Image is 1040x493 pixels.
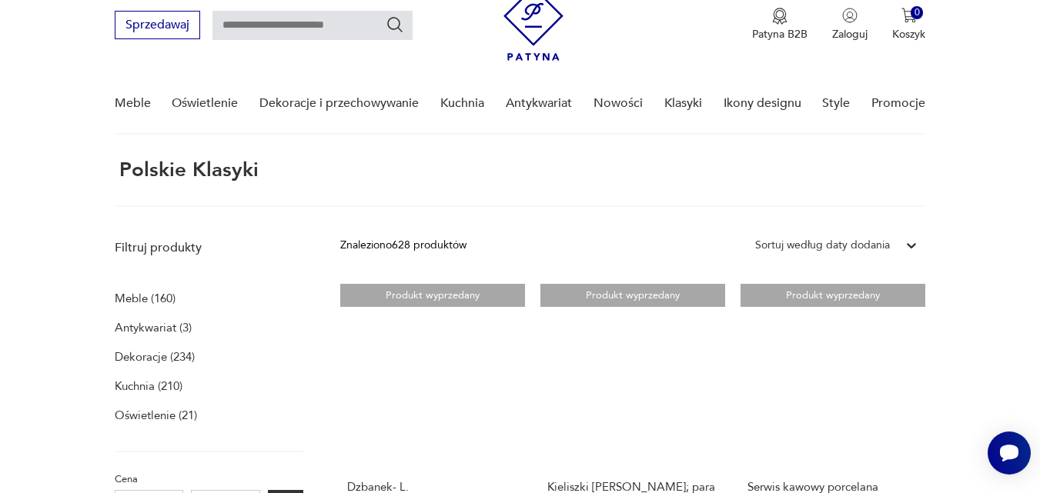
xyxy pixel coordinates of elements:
[115,159,259,181] h1: Polskie Klasyki
[115,471,303,488] p: Cena
[871,74,925,133] a: Promocje
[115,288,176,309] a: Meble (160)
[664,74,702,133] a: Klasyki
[172,74,238,133] a: Oświetlenie
[901,8,917,23] img: Ikona koszyka
[506,74,572,133] a: Antykwariat
[340,237,466,254] div: Znaleziono 628 produktów
[832,8,868,42] button: Zaloguj
[892,27,925,42] p: Koszyk
[115,317,192,338] a: Antykwariat (3)
[988,431,1031,475] iframe: Smartsupp widget button
[822,74,850,133] a: Style
[724,74,801,133] a: Ikony designu
[842,8,858,23] img: Ikonka użytkownika
[594,74,643,133] a: Nowości
[832,27,868,42] p: Zaloguj
[115,11,200,39] button: Sprzedawaj
[755,237,890,254] div: Sortuj według daty dodania
[115,405,197,426] a: Oświetlenie (21)
[752,27,808,42] p: Patyna B2B
[115,346,195,368] a: Dekoracje (234)
[772,8,788,25] img: Ikona medalu
[911,6,924,19] div: 0
[386,15,404,34] button: Szukaj
[892,8,925,42] button: 0Koszyk
[115,74,151,133] a: Meble
[752,8,808,42] a: Ikona medaluPatyna B2B
[115,21,200,32] a: Sprzedawaj
[115,375,182,397] a: Kuchnia (210)
[259,74,419,133] a: Dekoracje i przechowywanie
[440,74,484,133] a: Kuchnia
[752,8,808,42] button: Patyna B2B
[115,239,303,256] p: Filtruj produkty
